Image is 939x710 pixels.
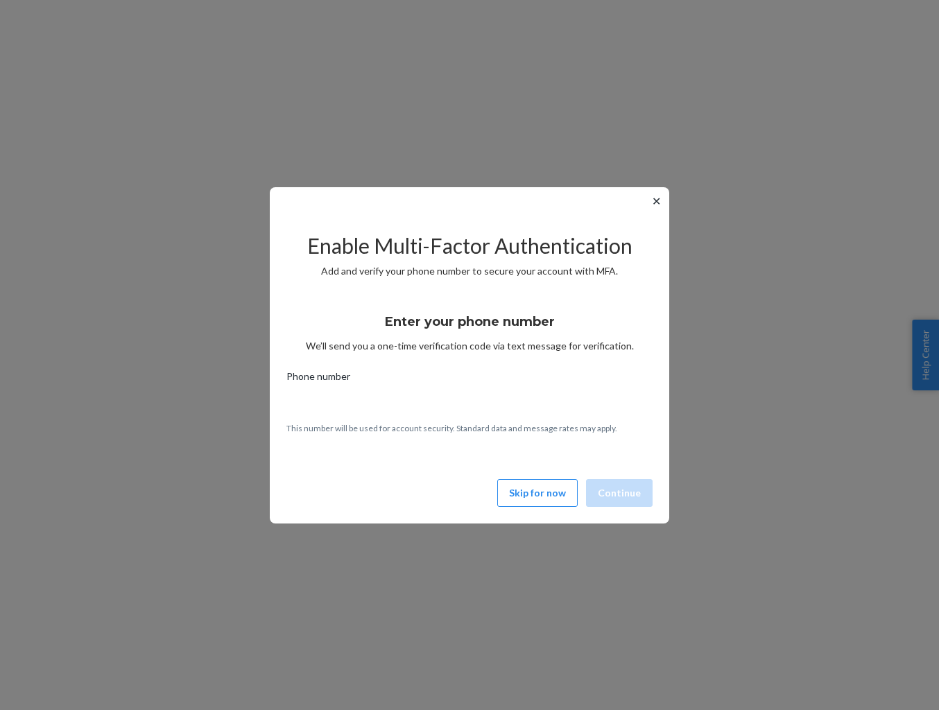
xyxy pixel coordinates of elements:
h3: Enter your phone number [385,313,555,331]
button: ✕ [649,193,664,209]
span: Phone number [286,370,350,389]
button: Continue [586,479,653,507]
p: Add and verify your phone number to secure your account with MFA. [286,264,653,278]
button: Skip for now [497,479,578,507]
p: This number will be used for account security. Standard data and message rates may apply. [286,422,653,434]
h2: Enable Multi-Factor Authentication [286,234,653,257]
div: We’ll send you a one-time verification code via text message for verification. [286,302,653,353]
